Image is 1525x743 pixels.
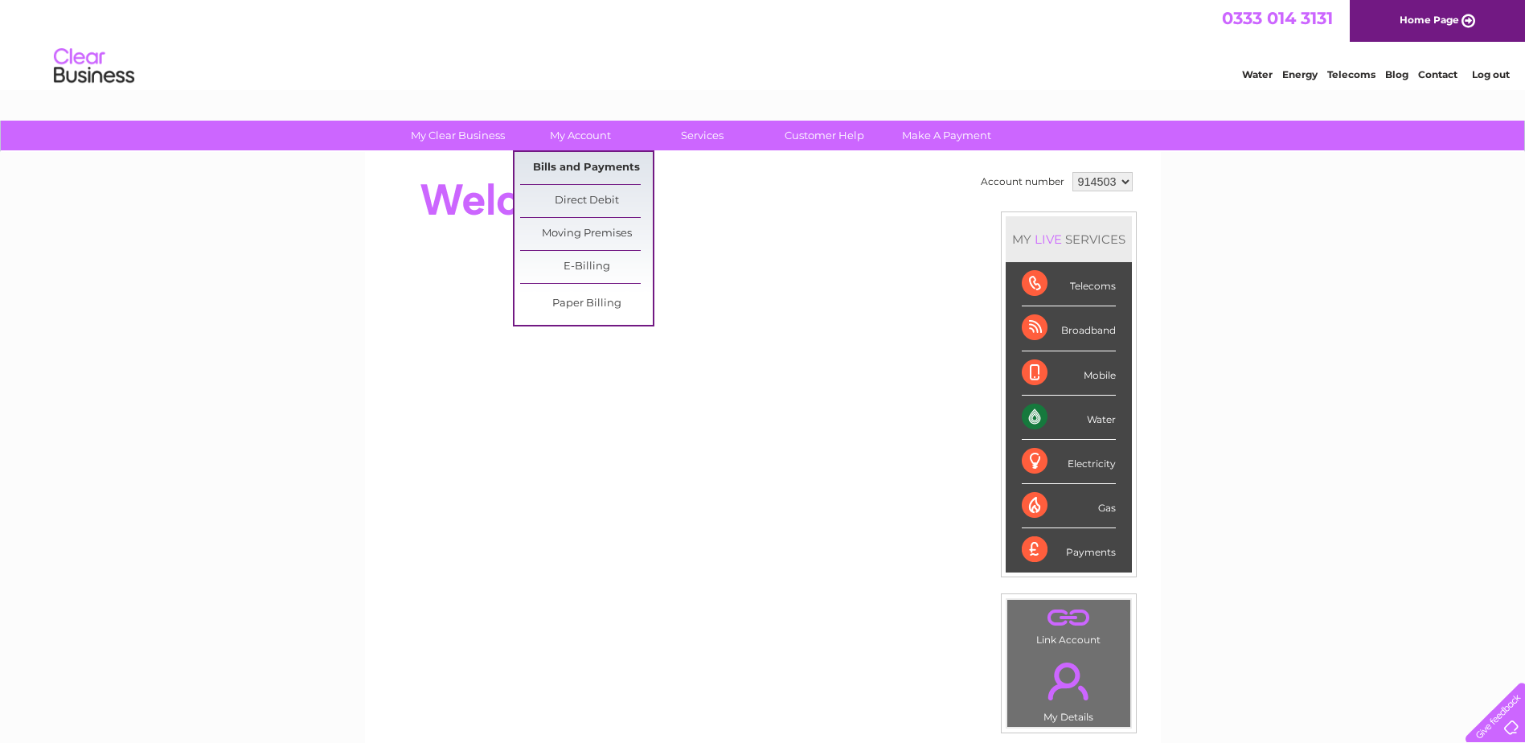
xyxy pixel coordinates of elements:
[1006,216,1132,262] div: MY SERVICES
[1022,528,1116,572] div: Payments
[1006,649,1131,728] td: My Details
[1022,262,1116,306] div: Telecoms
[1022,396,1116,440] div: Water
[53,42,135,91] img: logo.png
[514,121,646,150] a: My Account
[1011,604,1126,632] a: .
[880,121,1013,150] a: Make A Payment
[520,152,653,184] a: Bills and Payments
[391,121,524,150] a: My Clear Business
[1022,351,1116,396] div: Mobile
[1006,599,1131,650] td: Link Account
[758,121,891,150] a: Customer Help
[1327,68,1375,80] a: Telecoms
[1022,306,1116,351] div: Broadband
[1022,484,1116,528] div: Gas
[1242,68,1273,80] a: Water
[1222,8,1333,28] a: 0333 014 3131
[1031,232,1065,247] div: LIVE
[636,121,769,150] a: Services
[1282,68,1318,80] a: Energy
[1418,68,1457,80] a: Contact
[520,251,653,283] a: E-Billing
[1385,68,1408,80] a: Blog
[977,168,1068,195] td: Account number
[520,288,653,320] a: Paper Billing
[1011,653,1126,709] a: .
[520,218,653,250] a: Moving Premises
[520,185,653,217] a: Direct Debit
[1022,440,1116,484] div: Electricity
[383,9,1143,78] div: Clear Business is a trading name of Verastar Limited (registered in [GEOGRAPHIC_DATA] No. 3667643...
[1472,68,1510,80] a: Log out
